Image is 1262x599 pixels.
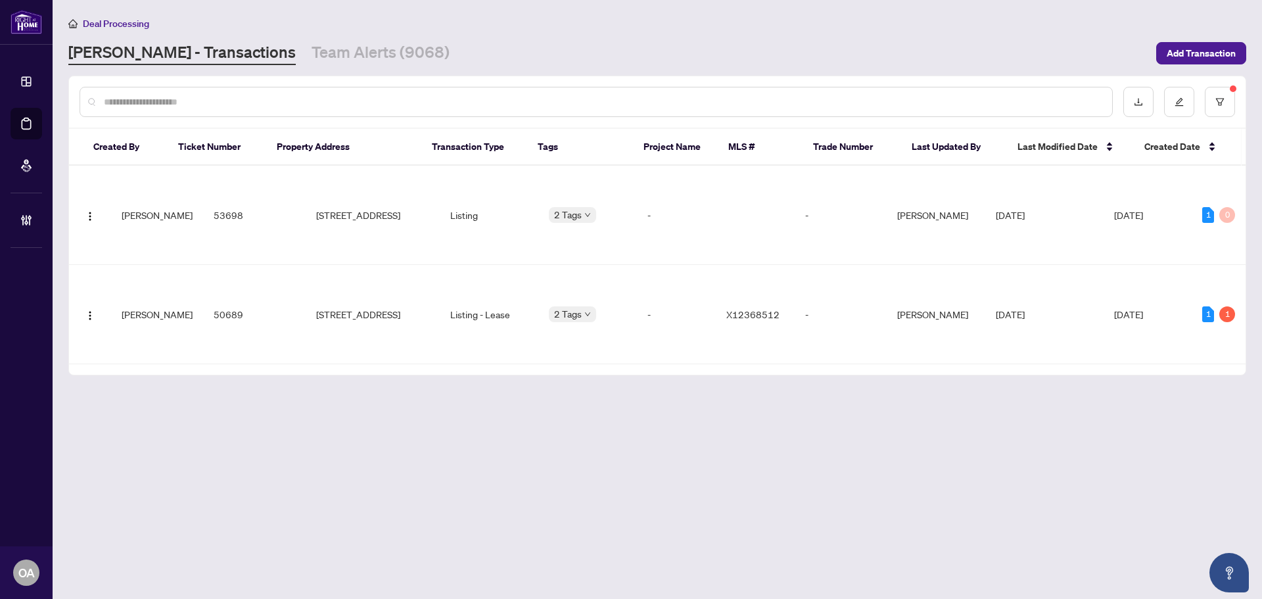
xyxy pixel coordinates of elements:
[637,166,716,265] td: -
[440,265,538,364] td: Listing - Lease
[1202,207,1214,223] div: 1
[795,166,887,265] td: -
[527,129,633,166] th: Tags
[68,19,78,28] span: home
[1164,87,1194,117] button: edit
[996,308,1025,320] span: [DATE]
[718,129,803,166] th: MLS #
[1114,209,1143,221] span: [DATE]
[18,563,35,582] span: OA
[316,307,400,322] span: [STREET_ADDRESS]
[637,265,716,364] td: -
[554,306,582,322] span: 2 Tags
[1134,97,1143,107] span: download
[996,209,1025,221] span: [DATE]
[1114,308,1143,320] span: [DATE]
[1175,97,1184,107] span: edit
[68,41,296,65] a: [PERSON_NAME] - Transactions
[584,311,591,318] span: down
[887,166,985,265] td: [PERSON_NAME]
[1017,139,1098,154] span: Last Modified Date
[1156,42,1246,64] button: Add Transaction
[554,207,582,222] span: 2 Tags
[85,310,95,321] img: Logo
[440,166,538,265] td: Listing
[421,129,527,166] th: Transaction Type
[1167,43,1236,64] span: Add Transaction
[168,129,266,166] th: Ticket Number
[1123,87,1154,117] button: download
[11,10,42,34] img: logo
[203,265,295,364] td: 50689
[795,265,887,364] td: -
[803,129,901,166] th: Trade Number
[316,208,400,222] span: [STREET_ADDRESS]
[122,308,193,320] span: [PERSON_NAME]
[122,209,193,221] span: [PERSON_NAME]
[83,129,168,166] th: Created By
[312,41,450,65] a: Team Alerts (9068)
[887,265,985,364] td: [PERSON_NAME]
[584,212,591,218] span: down
[80,304,101,325] button: Logo
[1215,97,1225,107] span: filter
[266,129,421,166] th: Property Address
[1219,207,1235,223] div: 0
[1202,306,1214,322] div: 1
[1144,139,1200,154] span: Created Date
[726,308,780,320] span: X12368512
[633,129,718,166] th: Project Name
[203,166,295,265] td: 53698
[1209,553,1249,592] button: Open asap
[1007,129,1134,166] th: Last Modified Date
[80,204,101,226] button: Logo
[83,18,149,30] span: Deal Processing
[1219,306,1235,322] div: 1
[901,129,1007,166] th: Last Updated By
[1134,129,1232,166] th: Created Date
[85,211,95,222] img: Logo
[1205,87,1235,117] button: filter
